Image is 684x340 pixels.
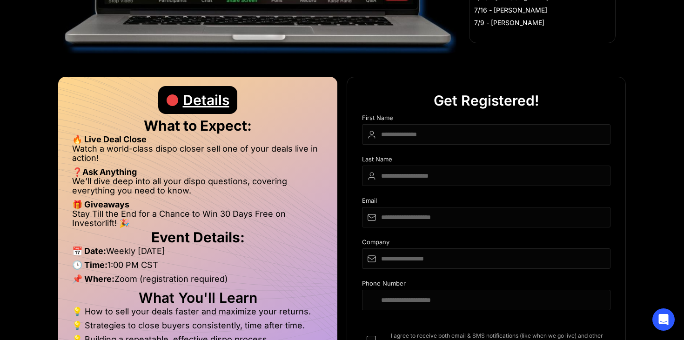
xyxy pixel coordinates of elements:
[362,239,610,248] div: Company
[72,293,323,302] h2: What You'll Learn
[72,260,107,270] strong: 🕒 Time:
[434,87,539,114] div: Get Registered!
[362,156,610,166] div: Last Name
[362,114,610,124] div: First Name
[72,200,129,209] strong: 🎁 Giveaways
[72,247,323,260] li: Weekly [DATE]
[72,274,323,288] li: Zoom (registration required)
[72,307,323,321] li: 💡 How to sell your deals faster and maximize your returns.
[72,144,323,167] li: Watch a world-class dispo closer sell one of your deals live in action!
[72,134,147,144] strong: 🔥 Live Deal Close
[151,229,245,246] strong: Event Details:
[362,280,610,290] div: Phone Number
[72,274,114,284] strong: 📌 Where:
[144,117,252,134] strong: What to Expect:
[72,209,323,228] li: Stay Till the End for a Chance to Win 30 Days Free on Investorlift! 🎉
[362,197,610,207] div: Email
[72,167,137,177] strong: ❓Ask Anything
[72,246,106,256] strong: 📅 Date:
[72,260,323,274] li: 1:00 PM CST
[72,321,323,335] li: 💡 Strategies to close buyers consistently, time after time.
[652,308,675,331] div: Open Intercom Messenger
[72,177,323,200] li: We’ll dive deep into all your dispo questions, covering everything you need to know.
[183,86,229,114] div: Details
